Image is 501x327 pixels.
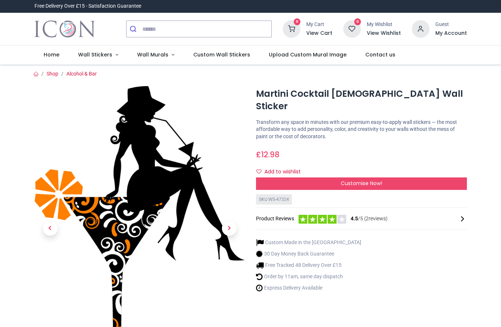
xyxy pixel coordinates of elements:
[269,51,347,58] span: Upload Custom Mural Image
[34,19,95,39] img: Icon Wall Stickers
[78,51,112,58] span: Wall Stickers
[256,239,361,246] li: Custom Made in the [GEOGRAPHIC_DATA]
[256,273,361,280] li: Order by 11am, same day dispatch
[367,21,401,28] div: My Wishlist
[354,18,361,25] sup: 0
[256,214,467,224] div: Product Reviews
[34,19,95,39] a: Logo of Icon Wall Stickers
[137,51,168,58] span: Wall Murals
[306,21,332,28] div: My Cart
[193,51,250,58] span: Custom Wall Stickers
[294,18,301,25] sup: 0
[351,215,388,223] span: /5 ( 2 reviews)
[34,3,141,10] div: Free Delivery Over £15 - Satisfaction Guarantee
[306,30,332,37] a: View Cart
[43,221,58,236] span: Previous
[256,194,292,205] div: SKU: WS-47324
[256,169,262,174] i: Add to wishlist
[256,284,361,292] li: Express Delivery Available
[256,261,361,269] li: Free Tracked 48 Delivery Over £15
[351,216,358,221] span: 4.5
[127,21,142,37] button: Submit
[128,45,184,65] a: Wall Murals
[367,30,401,37] a: View Wishlist
[341,180,382,187] span: Customise Now!
[69,45,128,65] a: Wall Stickers
[44,51,59,58] span: Home
[435,21,467,28] div: Guest
[313,3,467,10] iframe: Customer reviews powered by Trustpilot
[47,71,58,77] a: Shop
[256,149,279,160] span: £
[222,221,237,236] span: Next
[256,88,467,113] h1: Martini Cocktail [DEMOGRAPHIC_DATA] Wall Sticker
[261,149,279,160] span: 12.98
[365,51,395,58] span: Contact us
[66,71,97,77] a: Alcohol & Bar
[256,250,361,258] li: 30 Day Money Back Guarantee
[343,26,361,32] a: 0
[283,26,300,32] a: 0
[435,30,467,37] a: My Account
[256,166,307,178] button: Add to wishlistAdd to wishlist
[256,119,467,140] p: Transform any space in minutes with our premium easy-to-apply wall stickers — the most affordable...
